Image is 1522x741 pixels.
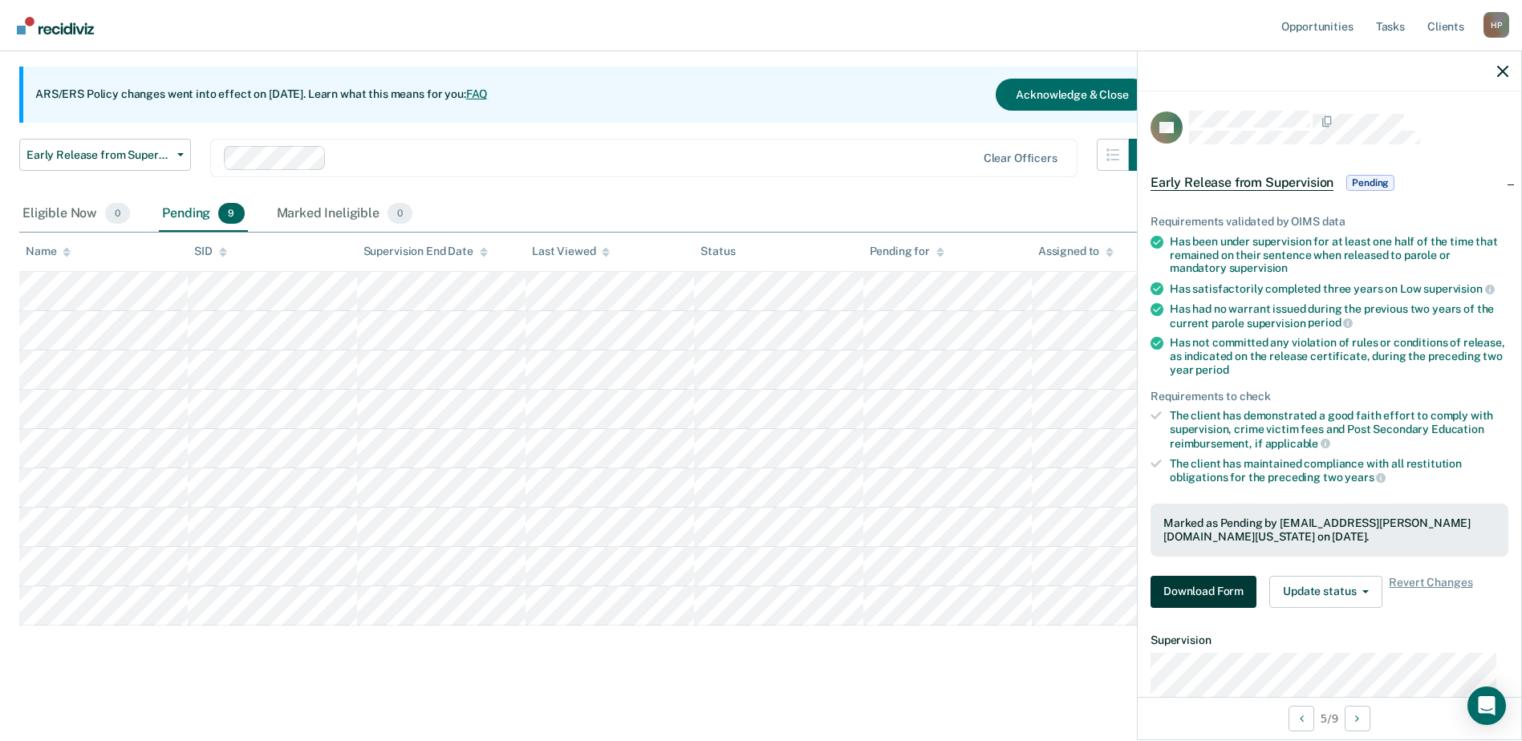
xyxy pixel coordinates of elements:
[19,196,133,232] div: Eligible Now
[1151,175,1333,191] span: Early Release from Supervision
[466,87,489,100] a: FAQ
[1345,471,1386,484] span: years
[105,203,130,224] span: 0
[1151,576,1263,608] a: Navigate to form link
[532,245,610,258] div: Last Viewed
[1138,697,1521,739] div: 5 / 9
[194,245,227,258] div: SID
[1151,390,1508,403] div: Requirements to check
[388,203,412,224] span: 0
[1170,302,1508,330] div: Has had no warrant issued during the previous two years of the current parole supervision
[35,87,488,103] p: ARS/ERS Policy changes went into effect on [DATE]. Learn what this means for you:
[1195,363,1228,376] span: period
[159,196,247,232] div: Pending
[1170,409,1508,450] div: The client has demonstrated a good faith effort to comply with supervision, crime victim fees and...
[26,245,71,258] div: Name
[700,245,735,258] div: Status
[363,245,488,258] div: Supervision End Date
[17,17,94,34] img: Recidiviz
[1483,12,1509,38] div: H P
[1467,686,1506,725] div: Open Intercom Messenger
[1163,516,1496,544] div: Marked as Pending by [EMAIL_ADDRESS][PERSON_NAME][DOMAIN_NAME][US_STATE] on [DATE].
[1151,215,1508,229] div: Requirements validated by OIMS data
[1389,576,1472,608] span: Revert Changes
[1229,261,1288,274] span: supervision
[1138,157,1521,209] div: Early Release from SupervisionPending
[1308,316,1353,329] span: period
[1151,634,1508,647] dt: Supervision
[996,79,1148,111] button: Acknowledge & Close
[870,245,944,258] div: Pending for
[1170,281,1508,296] div: Has satisfactorily completed three years on Low
[1038,245,1114,258] div: Assigned to
[1265,437,1330,450] span: applicable
[1151,576,1256,608] button: Download Form
[274,196,416,232] div: Marked Ineligible
[1346,175,1394,191] span: Pending
[26,148,171,162] span: Early Release from Supervision
[1269,576,1382,608] button: Update status
[1345,706,1370,731] button: Next Opportunity
[218,203,244,224] span: 9
[1170,336,1508,376] div: Has not committed any violation of rules or conditions of release, as indicated on the release ce...
[1289,706,1314,731] button: Previous Opportunity
[1170,235,1508,275] div: Has been under supervision for at least one half of the time that remained on their sentence when...
[1483,12,1509,38] button: Profile dropdown button
[984,152,1057,165] div: Clear officers
[19,23,1138,54] p: Supervision clients may be eligible for Early Release from Supervision if they meet certain crite...
[1170,457,1508,484] div: The client has maintained compliance with all restitution obligations for the preceding two
[1423,282,1494,295] span: supervision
